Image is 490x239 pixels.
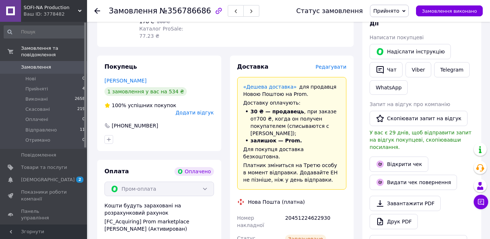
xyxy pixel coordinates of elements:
span: Товари та послуги [21,164,67,171]
span: Замовлення виконано [422,8,477,14]
span: Прийняті [25,86,48,92]
div: Оплачено [174,167,214,176]
div: 1 замовлення у вас на 534 ₴ [104,87,187,96]
div: 20451224622930 [284,211,348,232]
span: 100% [112,102,126,108]
span: 4 [82,86,85,92]
button: Надіслати інструкцію [370,44,451,59]
div: Статус замовлення [296,7,363,15]
span: Написати покупцеві [370,35,424,40]
div: Кошти будуть зараховані на розрахунковий рахунок [104,202,214,232]
span: Нові [25,76,36,82]
input: Пошук [4,25,86,39]
a: WhatsApp [370,80,408,95]
span: Замовлення [21,64,51,70]
a: [PERSON_NAME] [104,78,147,84]
span: Прийнято [373,8,399,14]
span: Замовлення та повідомлення [21,45,87,58]
div: Ваш ID: 3778482 [24,11,87,17]
span: Панель управління [21,208,67,221]
span: 2658 [75,96,85,102]
a: «Дешева доставка» [243,84,297,90]
div: Нова Пошта (платна) [246,198,307,206]
span: SOFI-NA Production [24,4,78,11]
span: Каталог ProSale: 77.23 ₴ [139,26,183,39]
a: Друк PDF [370,214,418,229]
a: Telegram [434,62,470,77]
span: Запит на відгук про компанію [370,101,450,107]
span: Скасовані [25,106,50,113]
span: 30 ₴ — продавець [251,109,304,114]
li: , при заказе от 700 ₴ , когда он получен покупателем (списываются с [PERSON_NAME]); [243,108,341,137]
div: Платник зміниться на Третю особу в момент відправки. Додавайте ЕН не пізніше, ніж у день відправки. [243,162,341,183]
span: 200 ₴ [157,19,170,24]
span: №356786686 [160,7,211,15]
a: Завантажити PDF [370,196,441,211]
button: Чат [370,62,403,77]
span: Оплачені [25,116,48,123]
a: Viber [405,62,431,77]
span: Отримано [25,137,50,143]
span: Виконані [25,96,48,102]
span: Покупець [104,63,137,70]
button: Чат з покупцем [474,195,488,209]
span: 2 [76,177,83,183]
span: залишок — Prom. [251,138,302,143]
span: Оплата [104,168,129,175]
span: 0 [82,76,85,82]
div: Для покупця доставка безкоштовна. [243,146,341,160]
div: Повернутися назад [94,7,100,15]
span: Доставка [237,63,269,70]
span: Додати відгук [176,110,214,116]
div: [FC_Acquiring] Prom marketplace [PERSON_NAME] (Активирован) [104,218,214,232]
span: У вас є 29 днів, щоб відправити запит на відгук покупцеві, скопіювавши посилання. [370,130,472,150]
span: Редагувати [316,64,346,70]
button: Видати чек повернення [370,175,457,190]
span: [DEMOGRAPHIC_DATA] [21,177,75,183]
span: Показники роботи компанії [21,189,67,202]
div: для продавця Новою Поштою на Prom. [243,83,341,98]
button: Замовлення виконано [416,5,483,16]
span: Номер накладної [237,215,264,228]
span: Замовлення [109,7,157,15]
span: Повідомлення [21,152,56,158]
span: 0 [82,116,85,123]
div: успішних покупок [104,102,176,109]
div: Доставку оплачують: [243,99,341,106]
span: Відправлено [25,127,57,133]
div: [PHONE_NUMBER] [111,122,159,129]
span: 11 [80,127,85,133]
button: Скопіювати запит на відгук [370,111,468,126]
span: Дії [370,20,379,27]
a: Відкрити чек [370,157,428,172]
span: 0 [82,137,85,143]
span: 219 [77,106,85,113]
